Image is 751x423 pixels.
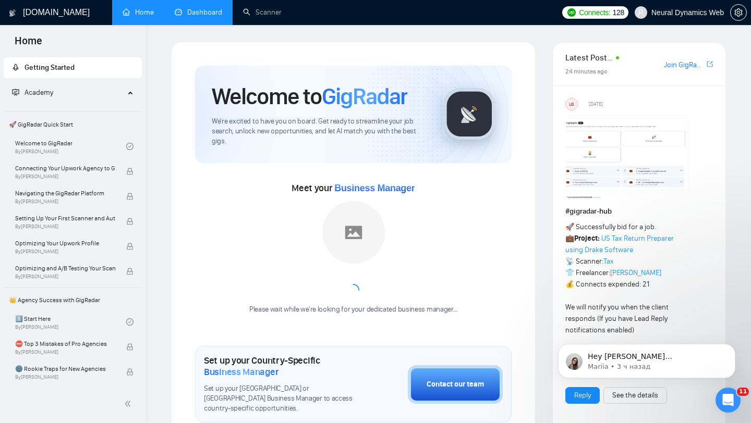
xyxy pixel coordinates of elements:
[6,33,51,55] span: Home
[15,310,126,333] a: 1️⃣ Start HereBy[PERSON_NAME]
[118,313,145,334] span: smiley reaction
[126,368,134,376] span: lock
[566,98,577,110] div: US
[292,182,415,194] span: Meet your
[565,68,608,75] span: 24 minutes ago
[15,213,115,223] span: Setting Up Your First Scanner and Auto-Bidder
[15,248,115,255] span: By [PERSON_NAME]
[737,388,749,396] span: 11
[603,387,667,404] button: See the details
[567,8,576,17] img: upwork-logo.png
[7,4,27,24] button: go back
[64,313,91,334] span: disappointed reaction
[345,282,361,298] span: loading
[730,8,747,17] a: setting
[12,89,19,96] span: fund-projection-screen
[126,168,134,175] span: lock
[15,273,115,280] span: By [PERSON_NAME]
[40,347,168,355] a: Открыть в справочном центре
[124,313,139,334] span: 😃
[126,243,134,250] span: lock
[25,88,53,97] span: Academy
[322,201,385,264] img: placeholder.png
[91,313,118,334] span: neutral face reaction
[123,8,154,17] a: homeHome
[12,64,19,71] span: rocket
[707,60,713,68] span: export
[96,313,112,334] span: 😐
[212,117,426,146] span: We're excited to have you on board. Get ready to streamline your job search, unlock new opportuni...
[126,318,134,326] span: check-circle
[15,238,115,248] span: Optimizing Your Upwork Profile
[566,115,691,198] img: F09354QB7SM-image.png
[15,173,115,180] span: By [PERSON_NAME]
[15,135,126,158] a: Welcome to GigRadarBy[PERSON_NAME]
[9,5,16,21] img: logo
[126,343,134,351] span: lock
[542,322,751,395] iframe: Intercom notifications сообщение
[15,223,115,230] span: By [PERSON_NAME]
[5,290,141,310] span: 👑 Agency Success with GigRadar
[175,8,222,17] a: dashboardDashboard
[610,268,661,277] a: [PERSON_NAME]
[334,183,415,193] span: Business Manager
[5,114,141,135] span: 🚀 GigRadar Quick Start
[574,234,600,243] strong: Project:
[183,4,202,23] div: Закрыть
[579,7,610,18] span: Connects:
[15,188,115,198] span: Navigating the GigRadar Platform
[163,4,183,24] button: Развернуть окно
[204,384,356,414] span: Set up your [GEOGRAPHIC_DATA] or [GEOGRAPHIC_DATA] Business Manager to access country-specific op...
[664,59,705,71] a: Join GigRadar Slack Community
[427,379,484,390] div: Contact our team
[322,82,407,110] span: GigRadar
[204,355,356,378] h1: Set up your Country-Specific
[612,390,658,401] a: See the details
[25,63,75,72] span: Getting Started
[15,263,115,273] span: Optimizing and A/B Testing Your Scanner for Better Results
[15,198,115,205] span: By [PERSON_NAME]
[13,303,196,314] div: Была ли полезна эта статья?
[637,9,645,16] span: user
[565,51,613,64] span: Latest Posts from the GigRadar Community
[408,365,503,404] button: Contact our team
[15,364,115,374] span: 🌚 Rookie Traps for New Agencies
[69,313,84,334] span: 😞
[15,339,115,349] span: ⛔ Top 3 Mistakes of Pro Agencies
[126,143,134,150] span: check-circle
[126,193,134,200] span: lock
[730,4,747,21] button: setting
[243,305,464,315] div: Please wait while we're looking for your dedicated business manager...
[613,7,624,18] span: 128
[603,257,614,266] a: Tax
[707,59,713,69] a: export
[716,388,741,413] iframe: Intercom live chat
[565,206,713,217] h1: # gigradar-hub
[124,399,135,409] span: double-left
[15,374,115,380] span: By [PERSON_NAME]
[565,234,674,254] a: US Tax Return Preparer using Drake Software
[4,57,142,78] li: Getting Started
[204,366,278,378] span: Business Manager
[126,268,134,275] span: lock
[243,8,282,17] a: searchScanner
[126,218,134,225] span: lock
[565,387,600,404] button: Reply
[443,88,495,140] img: gigradar-logo.png
[589,99,603,109] span: [DATE]
[574,390,591,401] a: Reply
[212,82,407,110] h1: Welcome to
[12,88,53,97] span: Academy
[15,163,115,173] span: Connecting Your Upwork Agency to GigRadar
[15,349,115,355] span: By [PERSON_NAME]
